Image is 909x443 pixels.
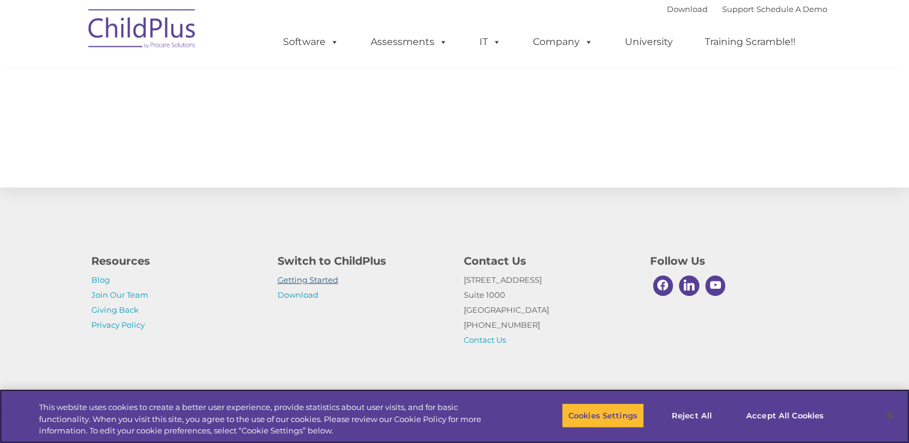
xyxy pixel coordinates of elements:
[278,275,338,285] a: Getting Started
[650,253,818,270] h4: Follow Us
[521,30,605,54] a: Company
[359,30,460,54] a: Assessments
[562,403,644,428] button: Cookies Settings
[676,273,702,299] a: Linkedin
[167,79,204,88] span: Last name
[464,273,632,348] p: [STREET_ADDRESS] Suite 1000 [GEOGRAPHIC_DATA] [PHONE_NUMBER]
[667,4,708,14] a: Download
[877,402,903,429] button: Close
[693,30,807,54] a: Training Scramble!!
[650,273,676,299] a: Facebook
[613,30,685,54] a: University
[667,4,827,14] font: |
[167,128,218,137] span: Phone number
[722,4,754,14] a: Support
[467,30,513,54] a: IT
[278,290,318,300] a: Download
[271,30,351,54] a: Software
[702,273,729,299] a: Youtube
[91,305,139,315] a: Giving Back
[82,1,202,61] img: ChildPlus by Procare Solutions
[278,253,446,270] h4: Switch to ChildPlus
[464,335,506,345] a: Contact Us
[91,253,260,270] h4: Resources
[39,402,500,437] div: This website uses cookies to create a better user experience, provide statistics about user visit...
[740,403,830,428] button: Accept All Cookies
[91,320,145,330] a: Privacy Policy
[756,4,827,14] a: Schedule A Demo
[91,290,148,300] a: Join Our Team
[91,275,110,285] a: Blog
[654,403,729,428] button: Reject All
[464,253,632,270] h4: Contact Us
